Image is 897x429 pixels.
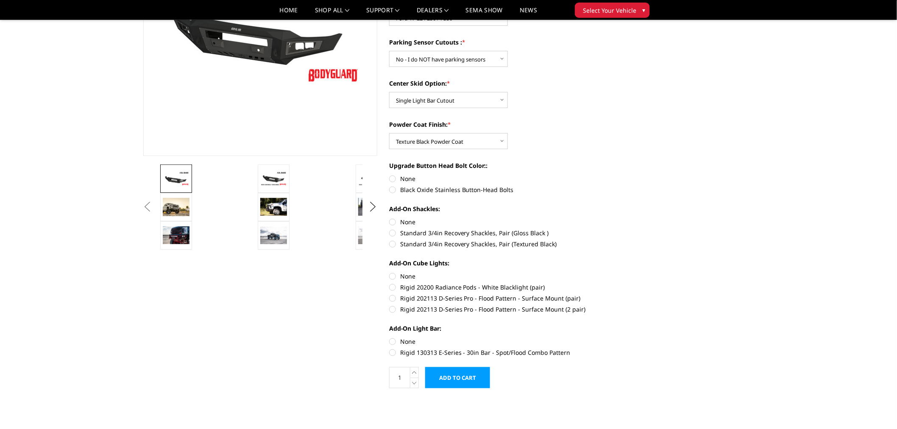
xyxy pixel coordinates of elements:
a: News [520,7,537,19]
label: Black Oxide Stainless Button-Head Bolts [389,185,623,194]
button: Next [367,201,379,213]
img: A2L Series - Base Front Bumper (Non Winch) [260,227,287,244]
label: None [389,272,623,281]
label: None [389,174,623,183]
img: A2L Series - Base Front Bumper (Non Winch) [260,171,287,186]
img: 2020 Chevrolet HD - Compatible with block heater connection [260,198,287,216]
label: Rigid 20200 Radiance Pods - White Blacklight (pair) [389,283,623,292]
iframe: Chat Widget [855,388,897,429]
a: SEMA Show [466,7,503,19]
a: Dealers [417,7,449,19]
label: None [389,217,623,226]
img: A2L Series - Base Front Bumper (Non Winch) [358,227,385,245]
label: Add-On Shackles: [389,204,623,213]
img: 2019 GMC 1500 [163,198,189,216]
input: Add to Cart [425,367,490,388]
label: Rigid 202113 D-Series Pro - Flood Pattern - Surface Mount (2 pair) [389,305,623,314]
label: None [389,337,623,346]
label: Upgrade Button Head Bolt Color:: [389,161,623,170]
img: 2020 RAM HD - Available in single light bar configuration only [358,198,385,216]
label: Standard 3/4in Recovery Shackles, Pair (Textured Black) [389,240,623,248]
button: Previous [141,201,154,213]
img: A2L Series - Base Front Bumper (Non Winch) [358,171,385,186]
label: Add-On Light Bar: [389,324,623,333]
a: Home [280,7,298,19]
label: Powder Coat Finish: [389,120,623,129]
img: A2L Series - Base Front Bumper (Non Winch) [163,171,189,186]
span: ▾ [642,6,645,14]
a: shop all [315,7,349,19]
label: Add-On Cube Lights: [389,259,623,267]
span: Select Your Vehicle [583,6,636,15]
label: Rigid 202113 D-Series Pro - Flood Pattern - Surface Mount (pair) [389,294,623,303]
label: Rigid 130313 E-Series - 30in Bar - Spot/Flood Combo Pattern [389,348,623,357]
label: Center Skid Option: [389,79,623,88]
button: Select Your Vehicle [575,3,650,18]
img: A2L Series - Base Front Bumper (Non Winch) [163,226,189,244]
label: Parking Sensor Cutouts : [389,38,623,47]
a: Support [366,7,400,19]
label: Standard 3/4in Recovery Shackles, Pair (Gloss Black ) [389,228,623,237]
